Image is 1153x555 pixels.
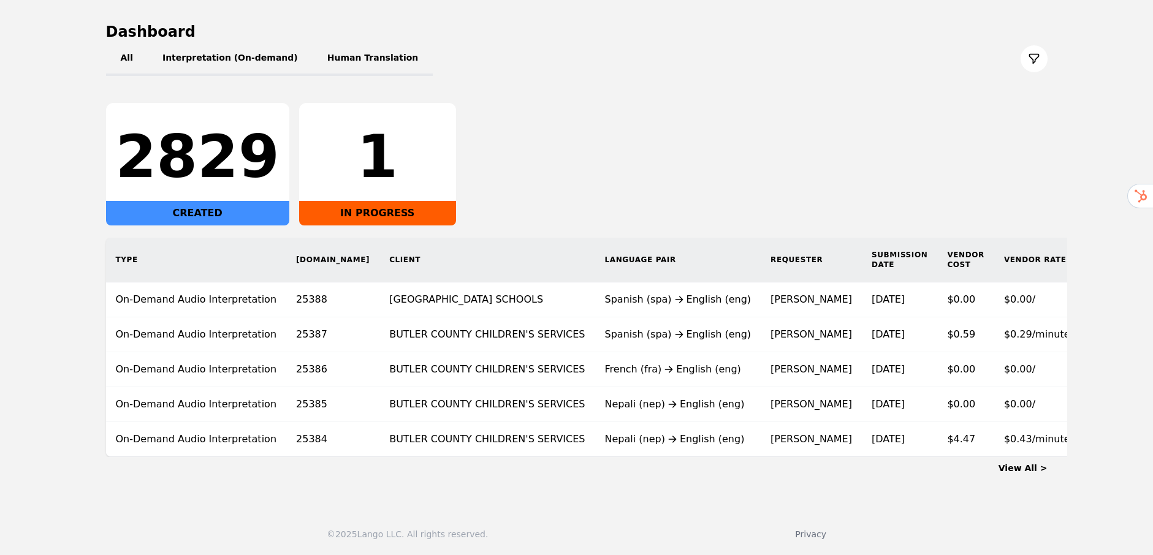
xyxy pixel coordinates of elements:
[595,238,761,282] th: Language Pair
[1004,363,1035,375] span: $0.00/
[286,352,379,387] td: 25386
[761,352,862,387] td: [PERSON_NAME]
[872,398,905,410] time: [DATE]
[379,422,595,457] td: BUTLER COUNTY CHILDREN'S SERVICES
[605,327,752,342] div: Spanish (spa) English (eng)
[379,352,595,387] td: BUTLER COUNTY CHILDREN'S SERVICES
[379,238,595,282] th: Client
[286,317,379,352] td: 25387
[286,238,379,282] th: [DOMAIN_NAME]
[286,387,379,422] td: 25385
[299,201,456,225] div: IN PROGRESS
[106,238,287,282] th: Type
[106,22,1048,42] h1: Dashboard
[1021,45,1048,72] button: Filter
[937,422,994,457] td: $4.47
[106,387,287,422] td: On-Demand Audio Interpretation
[862,238,937,282] th: Submission Date
[106,422,287,457] td: On-Demand Audio Interpretation
[313,42,433,76] button: Human Translation
[605,292,752,307] div: Spanish (spa) English (eng)
[327,528,488,540] div: © 2025 Lango LLC. All rights reserved.
[379,387,595,422] td: BUTLER COUNTY CHILDREN'S SERVICES
[1004,433,1070,445] span: $0.43/minute
[1004,328,1070,340] span: $0.29/minute
[116,127,280,186] div: 2829
[379,282,595,317] td: [GEOGRAPHIC_DATA] SCHOOLS
[937,282,994,317] td: $0.00
[106,201,289,225] div: CREATED
[309,127,446,186] div: 1
[937,317,994,352] td: $0.59
[761,282,862,317] td: [PERSON_NAME]
[106,352,287,387] td: On-Demand Audio Interpretation
[937,352,994,387] td: $0.00
[761,422,862,457] td: [PERSON_NAME]
[605,432,752,447] div: Nepali (nep) English (eng)
[872,433,905,445] time: [DATE]
[872,328,905,340] time: [DATE]
[106,42,148,76] button: All
[605,397,752,412] div: Nepali (nep) English (eng)
[795,529,826,539] a: Privacy
[605,362,752,377] div: French (fra) English (eng)
[937,387,994,422] td: $0.00
[286,282,379,317] td: 25388
[148,42,313,76] button: Interpretation (On-demand)
[937,238,994,282] th: Vendor Cost
[1004,398,1035,410] span: $0.00/
[286,422,379,457] td: 25384
[379,317,595,352] td: BUTLER COUNTY CHILDREN'S SERVICES
[999,463,1048,473] a: View All >
[872,363,905,375] time: [DATE]
[761,238,862,282] th: Requester
[994,238,1080,282] th: Vendor Rate
[872,293,905,305] time: [DATE]
[1004,293,1035,305] span: $0.00/
[761,317,862,352] td: [PERSON_NAME]
[106,317,287,352] td: On-Demand Audio Interpretation
[761,387,862,422] td: [PERSON_NAME]
[106,282,287,317] td: On-Demand Audio Interpretation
